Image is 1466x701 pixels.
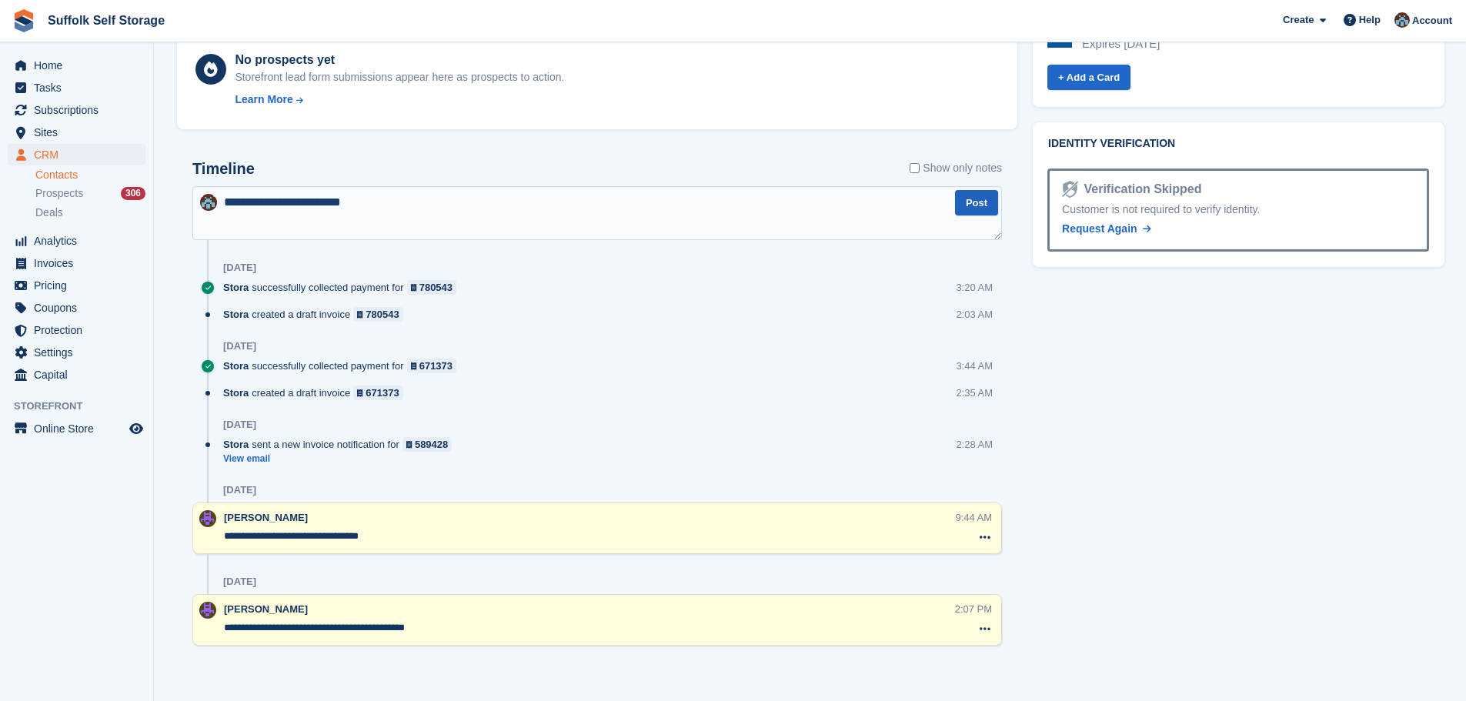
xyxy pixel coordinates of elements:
[34,144,126,165] span: CRM
[415,437,448,452] div: 589428
[956,359,993,373] div: 3:44 AM
[34,297,126,319] span: Coupons
[223,280,464,295] div: successfully collected payment for
[14,399,153,414] span: Storefront
[35,186,83,201] span: Prospects
[1062,222,1137,235] span: Request Again
[223,307,249,322] span: Stora
[12,9,35,32] img: stora-icon-8386f47178a22dfd0bd8f6a31ec36ba5ce8667c1dd55bd0f319d3a0aa187defe.svg
[35,205,63,220] span: Deals
[223,437,249,452] span: Stora
[34,342,126,363] span: Settings
[1062,181,1077,198] img: Identity Verification Ready
[8,77,145,98] a: menu
[1394,12,1410,28] img: Lisa Furneaux
[35,205,145,221] a: Deals
[34,364,126,386] span: Capital
[223,437,459,452] div: sent a new invoice notification for
[35,168,145,182] a: Contacts
[366,307,399,322] div: 780543
[223,484,256,496] div: [DATE]
[223,359,464,373] div: successfully collected payment for
[224,512,308,523] span: [PERSON_NAME]
[402,437,452,452] a: 589428
[8,342,145,363] a: menu
[8,122,145,143] a: menu
[8,418,145,439] a: menu
[956,307,993,322] div: 2:03 AM
[223,262,256,274] div: [DATE]
[34,55,126,76] span: Home
[8,230,145,252] a: menu
[8,275,145,296] a: menu
[1082,37,1160,51] div: Expires [DATE]
[419,280,452,295] div: 780543
[199,602,216,619] img: Emma
[407,359,457,373] a: 671373
[235,92,292,108] div: Learn More
[34,122,126,143] span: Sites
[192,160,255,178] h2: Timeline
[223,452,459,466] a: View email
[956,437,993,452] div: 2:28 AM
[353,386,403,400] a: 671373
[34,275,126,296] span: Pricing
[955,190,998,215] button: Post
[223,359,249,373] span: Stora
[1359,12,1381,28] span: Help
[34,77,126,98] span: Tasks
[224,603,308,615] span: [PERSON_NAME]
[366,386,399,400] div: 671373
[1062,221,1151,237] a: Request Again
[223,386,411,400] div: created a draft invoice
[8,55,145,76] a: menu
[223,419,256,431] div: [DATE]
[235,92,564,108] a: Learn More
[407,280,457,295] a: 780543
[1048,138,1429,150] h2: Identity verification
[1078,180,1202,199] div: Verification Skipped
[1062,202,1414,218] div: Customer is not required to verify identity.
[34,252,126,274] span: Invoices
[910,160,1002,176] label: Show only notes
[910,160,920,176] input: Show only notes
[1047,65,1130,90] a: + Add a Card
[223,307,411,322] div: created a draft invoice
[235,51,564,69] div: No prospects yet
[34,418,126,439] span: Online Store
[8,319,145,341] a: menu
[8,252,145,274] a: menu
[353,307,403,322] a: 780543
[223,576,256,588] div: [DATE]
[8,364,145,386] a: menu
[8,99,145,121] a: menu
[223,386,249,400] span: Stora
[121,187,145,200] div: 306
[955,510,992,525] div: 9:44 AM
[42,8,171,33] a: Suffolk Self Storage
[8,144,145,165] a: menu
[419,359,452,373] div: 671373
[223,340,256,352] div: [DATE]
[235,69,564,85] div: Storefront lead form submissions appear here as prospects to action.
[1283,12,1314,28] span: Create
[1412,13,1452,28] span: Account
[34,99,126,121] span: Subscriptions
[200,194,217,211] img: Lisa Furneaux
[8,297,145,319] a: menu
[955,602,992,616] div: 2:07 PM
[35,185,145,202] a: Prospects 306
[34,319,126,341] span: Protection
[127,419,145,438] a: Preview store
[199,510,216,527] img: Emma
[223,280,249,295] span: Stora
[956,386,993,400] div: 2:35 AM
[34,230,126,252] span: Analytics
[956,280,993,295] div: 3:20 AM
